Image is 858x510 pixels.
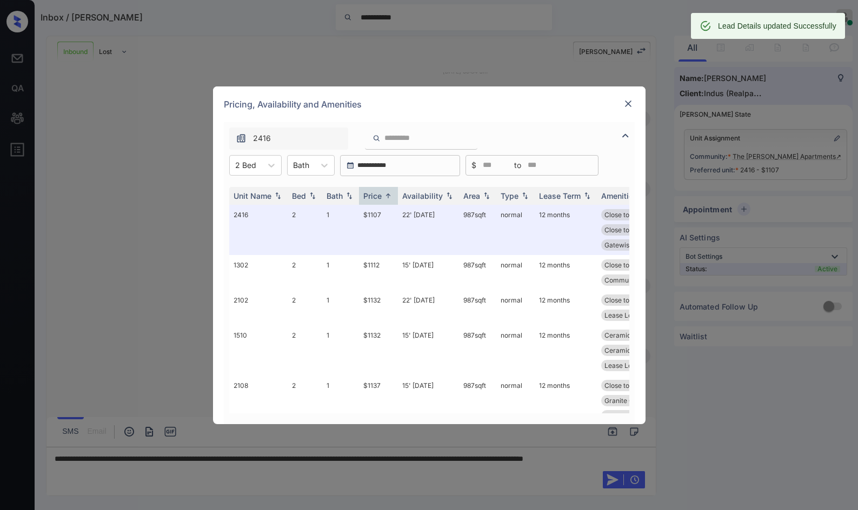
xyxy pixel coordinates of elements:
td: 12 months [535,255,597,290]
td: 1 [322,205,359,255]
td: 1 [322,255,359,290]
div: Amenities [601,191,637,200]
td: 1 [322,375,359,426]
div: Type [501,191,518,200]
td: normal [496,375,535,426]
span: Lease Lock [604,311,640,319]
span: Community Fee [604,276,653,284]
td: 15' [DATE] [398,255,459,290]
td: 1 [322,325,359,375]
td: normal [496,325,535,375]
td: 15' [DATE] [398,375,459,426]
td: $1132 [359,290,398,325]
div: Unit Name [234,191,271,200]
td: $1132 [359,325,398,375]
div: Area [463,191,480,200]
span: Close to [PERSON_NAME]... [604,261,688,269]
td: normal [496,205,535,255]
img: icon-zuma [236,133,247,144]
td: 1 [322,290,359,325]
span: to [514,159,521,171]
td: 2 [288,290,322,325]
td: normal [496,255,535,290]
img: icon-zuma [373,133,381,143]
span: $ [471,159,476,171]
img: sorting [307,192,318,199]
img: icon-zuma [619,129,632,142]
td: 987 sqft [459,290,496,325]
div: Pricing, Availability and Amenities [213,86,646,122]
span: Close to [PERSON_NAME]... [604,211,688,219]
span: Close to [PERSON_NAME]... [604,381,688,390]
td: normal [496,290,535,325]
div: Availability [402,191,443,200]
td: 987 sqft [459,325,496,375]
td: $1107 [359,205,398,255]
td: 12 months [535,375,597,426]
td: 987 sqft [459,375,496,426]
td: 2102 [229,290,288,325]
span: Gatewise [604,412,633,420]
td: 1302 [229,255,288,290]
td: 12 months [535,205,597,255]
td: 2416 [229,205,288,255]
div: Bed [292,191,306,200]
span: Gatewise [604,241,633,249]
td: 2 [288,255,322,290]
td: 2108 [229,375,288,426]
td: 987 sqft [459,205,496,255]
td: 12 months [535,290,597,325]
span: Ceramic Tile Ha... [604,346,659,354]
td: $1112 [359,255,398,290]
div: Lead Details updated Successfully [718,16,836,36]
img: sorting [383,192,394,200]
td: 987 sqft [459,255,496,290]
td: 1510 [229,325,288,375]
img: sorting [272,192,283,199]
td: 22' [DATE] [398,290,459,325]
span: 2416 [253,132,271,144]
span: Lease Lock [604,361,640,370]
span: Close to [PERSON_NAME]... [604,296,688,304]
img: sorting [582,192,593,199]
td: 2 [288,325,322,375]
td: $1137 [359,375,398,426]
td: 22' [DATE] [398,205,459,255]
td: 2 [288,205,322,255]
td: 12 months [535,325,597,375]
img: sorting [520,192,530,199]
span: Ceramic Tile Ba... [604,331,659,339]
div: Bath [327,191,343,200]
td: 15' [DATE] [398,325,459,375]
div: Lease Term [539,191,581,200]
img: sorting [444,192,455,199]
span: Granite Counter... [604,397,658,405]
td: 2 [288,375,322,426]
img: sorting [344,192,355,199]
img: close [623,98,634,109]
img: sorting [481,192,492,199]
span: Close to Playgr... [604,226,655,234]
div: Price [363,191,382,200]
